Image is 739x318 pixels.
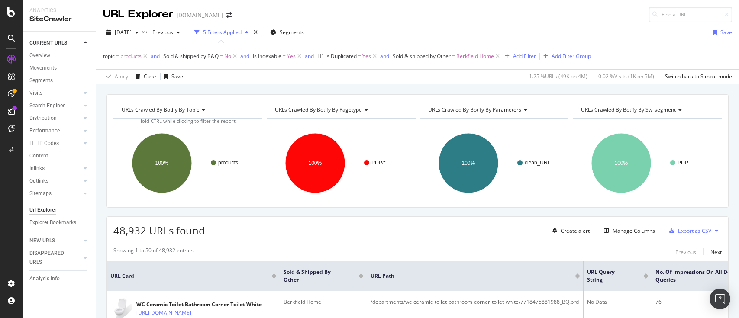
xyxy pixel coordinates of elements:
div: Segments [29,76,53,85]
span: URLs Crawled By Botify By pagetype [275,106,362,113]
span: 2025 Sep. 26th [115,29,132,36]
h4: URLs Crawled By Botify By sw_segment [579,103,714,117]
div: times [252,28,259,37]
a: Search Engines [29,101,81,110]
a: NEW URLS [29,236,81,245]
div: Previous [675,248,696,256]
div: Apply [115,73,128,80]
h4: URLs Crawled By Botify By pagetype [273,103,408,117]
span: 48,932 URLs found [113,223,205,238]
button: Add Filter [501,51,536,61]
span: = [452,52,455,60]
button: Create alert [549,224,590,238]
div: and [380,52,389,60]
text: PDP/* [371,160,386,166]
div: Overview [29,51,50,60]
span: products [120,50,142,62]
button: Apply [103,70,128,84]
a: CURRENT URLS [29,39,81,48]
span: URLs Crawled By Botify By sw_segment [581,106,676,113]
text: clean_URL [525,160,551,166]
div: Distribution [29,114,57,123]
div: Save [720,29,732,36]
a: Inlinks [29,164,81,173]
div: URL Explorer [103,7,173,22]
text: 100% [461,160,475,166]
div: Url Explorer [29,206,56,215]
div: Analytics [29,7,89,14]
span: Is Indexable [253,52,281,60]
a: Visits [29,89,81,98]
div: Explorer Bookmarks [29,218,76,227]
div: Search Engines [29,101,65,110]
div: Add Filter [513,52,536,60]
svg: A chart. [267,125,413,201]
div: No Data [587,298,648,306]
div: Export as CSV [678,227,711,234]
button: Save [710,26,732,39]
span: Sold & shipped by Other [284,268,346,284]
div: WC Ceramic Toilet Bathroom Corner Toilet White [136,301,262,308]
div: Movements [29,64,57,73]
a: Analysis Info [29,274,90,283]
a: Overview [29,51,90,60]
text: 100% [155,160,169,166]
div: Berkfield Home [284,298,363,306]
h4: URLs Crawled By Botify By topic [120,103,255,117]
span: Yes [362,50,371,62]
span: H1 is Duplicated [317,52,357,60]
a: Explorer Bookmarks [29,218,90,227]
div: [DOMAIN_NAME] [177,11,223,19]
div: Inlinks [29,164,45,173]
span: topic [103,52,115,60]
a: Outlinks [29,177,81,186]
svg: A chart. [113,125,260,201]
span: = [116,52,119,60]
a: [URL][DOMAIN_NAME] [136,308,191,317]
span: Sold & shipped by B&Q [163,52,219,60]
span: = [358,52,361,60]
text: PDP [678,160,688,166]
button: Next [710,247,722,257]
div: Content [29,151,48,161]
span: Yes [287,50,296,62]
div: 0.02 % Visits ( 1K on 5M ) [598,73,654,80]
span: URL Card [110,272,270,280]
div: arrow-right-arrow-left [226,12,232,18]
span: Segments [280,29,304,36]
a: Sitemaps [29,189,81,198]
button: and [151,52,160,60]
text: 100% [308,160,322,166]
span: Sold & shipped by Other [393,52,451,60]
div: /departments/wc-ceramic-toilet-bathroom-corner-toilet-white/7718475881988_BQ.prd [371,298,580,306]
button: Manage Columns [600,225,655,236]
button: [DATE] [103,26,142,39]
span: Previous [149,29,173,36]
div: A chart. [420,125,567,201]
div: Next [710,248,722,256]
button: and [240,52,249,60]
span: Hold CTRL while clicking to filter the report. [139,118,237,124]
div: Analysis Info [29,274,60,283]
button: Switch back to Simple mode [662,70,732,84]
text: 100% [615,160,628,166]
button: Add Filter Group [540,51,591,61]
a: HTTP Codes [29,139,81,148]
svg: A chart. [573,125,720,201]
div: SiteCrawler [29,14,89,24]
a: Url Explorer [29,206,90,215]
button: Clear [132,70,157,84]
button: Previous [675,247,696,257]
span: URLs Crawled By Botify By parameters [428,106,521,113]
span: URL Path [371,272,562,280]
a: Segments [29,76,90,85]
span: vs [142,28,149,35]
button: Save [161,70,183,84]
div: Save [171,73,183,80]
span: = [283,52,286,60]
